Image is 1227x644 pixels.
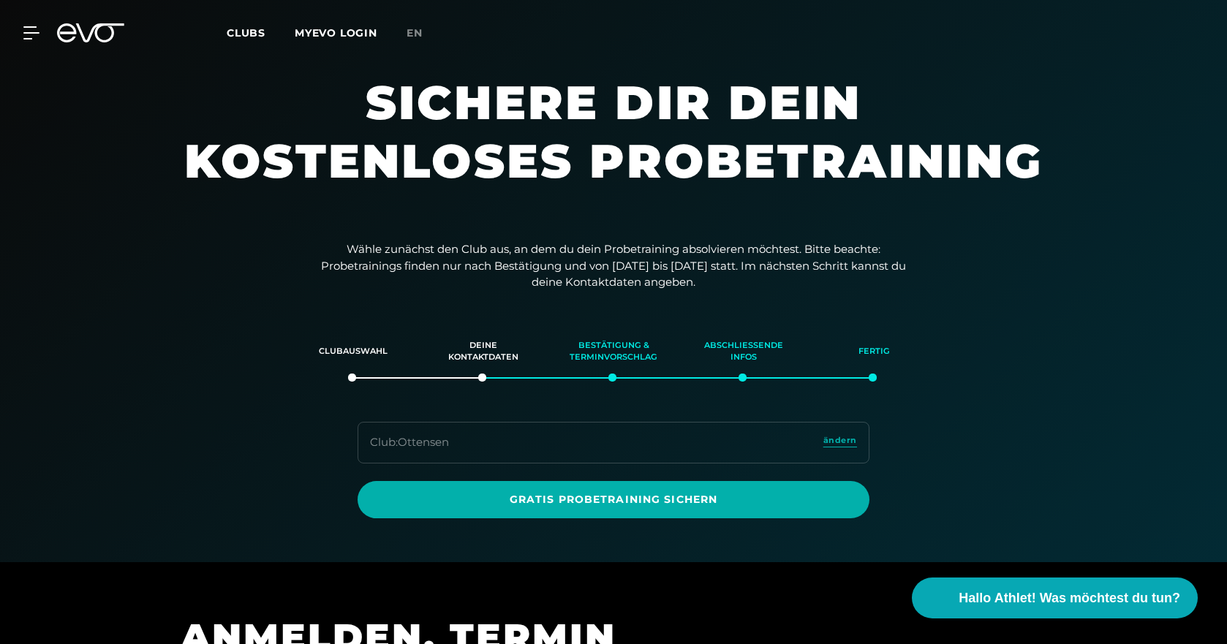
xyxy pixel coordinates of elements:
div: Abschließende Infos [697,332,790,371]
div: Fertig [827,332,921,371]
span: en [407,26,423,39]
div: Club : Ottensen [370,434,449,451]
a: MYEVO LOGIN [295,26,377,39]
span: Hallo Athlet! Was möchtest du tun? [959,588,1180,608]
button: Hallo Athlet! Was möchtest du tun? [912,577,1198,618]
h1: Sichere dir dein kostenloses Probetraining [175,73,1052,219]
span: ändern [823,434,857,447]
div: Clubauswahl [306,332,400,371]
a: Clubs [227,26,295,39]
span: Clubs [227,26,265,39]
span: Gratis Probetraining sichern [393,492,834,507]
div: Bestätigung & Terminvorschlag [567,332,660,371]
a: en [407,25,440,42]
a: ändern [823,434,857,451]
p: Wähle zunächst den Club aus, an dem du dein Probetraining absolvieren möchtest. Bitte beachte: Pr... [321,241,906,291]
a: Gratis Probetraining sichern [358,481,869,518]
div: Deine Kontaktdaten [437,332,530,371]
